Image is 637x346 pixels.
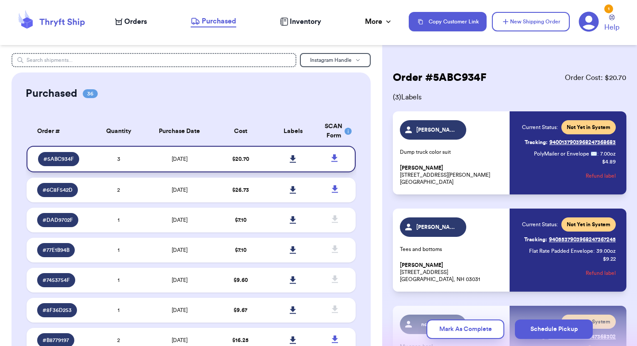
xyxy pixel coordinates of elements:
span: [PERSON_NAME] [400,262,443,269]
span: # 7453754F [42,277,70,284]
span: Help [604,22,619,33]
span: Purchased [202,16,236,27]
button: Refund label [586,263,616,283]
button: Copy Customer Link [409,12,487,31]
span: Tracking: [524,236,547,243]
span: [DATE] [172,217,188,223]
a: Tracking:9405537903968247367245 [524,232,616,247]
p: $ 4.89 [602,158,616,165]
p: [STREET_ADDRESS] [GEOGRAPHIC_DATA], NH 03031 [400,262,504,283]
span: Not Yet in System [567,221,610,228]
span: [DATE] [172,247,188,253]
span: 1 [118,247,119,253]
span: 1 [118,308,119,313]
span: [DATE] [172,308,188,313]
span: $ 7.10 [235,217,246,223]
span: 2 [117,187,120,193]
span: # B8779197 [42,337,69,344]
span: 2 [117,338,120,343]
span: Flat Rate Padded Envelope [529,248,593,254]
span: [DATE] [172,187,188,193]
span: 3 [117,156,120,162]
span: [DATE] [172,156,188,162]
div: More [365,16,393,27]
a: Help [604,15,619,33]
span: Tracking: [525,139,548,146]
span: [PERSON_NAME] [400,165,443,171]
a: Purchased [191,16,236,27]
span: : [597,150,599,157]
span: 36 [83,89,98,98]
span: [DATE] [172,338,188,343]
p: $ 9.22 [603,255,616,262]
span: PolyMailer or Envelope ✉️ [534,151,597,156]
span: [PERSON_NAME] [416,126,458,133]
span: $ 26.73 [232,187,249,193]
span: $ 16.25 [232,338,249,343]
span: ( 3 ) Labels [393,92,626,103]
span: Not Yet in System [567,124,610,131]
span: # 6C8F542D [42,186,73,194]
span: # 77E1B94B [42,247,69,254]
span: : [593,247,595,255]
button: New Shipping Order [492,12,570,31]
button: Mark As Complete [426,319,504,339]
th: Quantity [92,117,145,146]
span: Current Status: [522,124,558,131]
p: [STREET_ADDRESS][PERSON_NAME] [GEOGRAPHIC_DATA] [400,164,504,186]
span: Inventory [290,16,321,27]
span: [DATE] [172,278,188,283]
th: Labels [267,117,319,146]
th: Purchase Date [145,117,214,146]
span: 1 [118,278,119,283]
div: 1 [604,4,613,13]
input: Search shipments... [12,53,296,67]
span: Instagram Handle [310,57,352,63]
span: $ 20.70 [232,156,249,162]
h2: Order # 5ABC934F [393,71,487,85]
a: 1 [579,11,599,32]
div: SCAN Form [325,122,345,141]
button: Schedule Pickup [515,319,593,339]
span: 1 [118,217,119,223]
span: Current Status: [522,221,558,228]
p: Dump truck color suit [400,148,504,156]
a: Tracking:9400137903968247368683 [525,135,616,149]
a: Orders [115,16,147,27]
span: $ 9.60 [234,278,248,283]
span: $ 9.67 [234,308,247,313]
span: # 8F36D253 [42,307,72,314]
span: Orders [124,16,147,27]
span: Order Cost: $ 20.70 [565,72,626,83]
a: Inventory [280,16,321,27]
span: # DAD9702F [42,217,73,224]
button: Instagram Handle [300,53,371,67]
th: Cost [214,117,267,146]
span: [PERSON_NAME] [416,224,458,231]
span: 39.00 oz [596,247,616,255]
h2: Purchased [26,87,77,101]
span: $ 7.10 [235,247,246,253]
button: Refund label [586,166,616,186]
p: Tees and bottoms [400,246,504,253]
span: # 5ABC934F [43,156,74,163]
th: Order # [27,117,92,146]
span: 7.00 oz [600,150,616,157]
